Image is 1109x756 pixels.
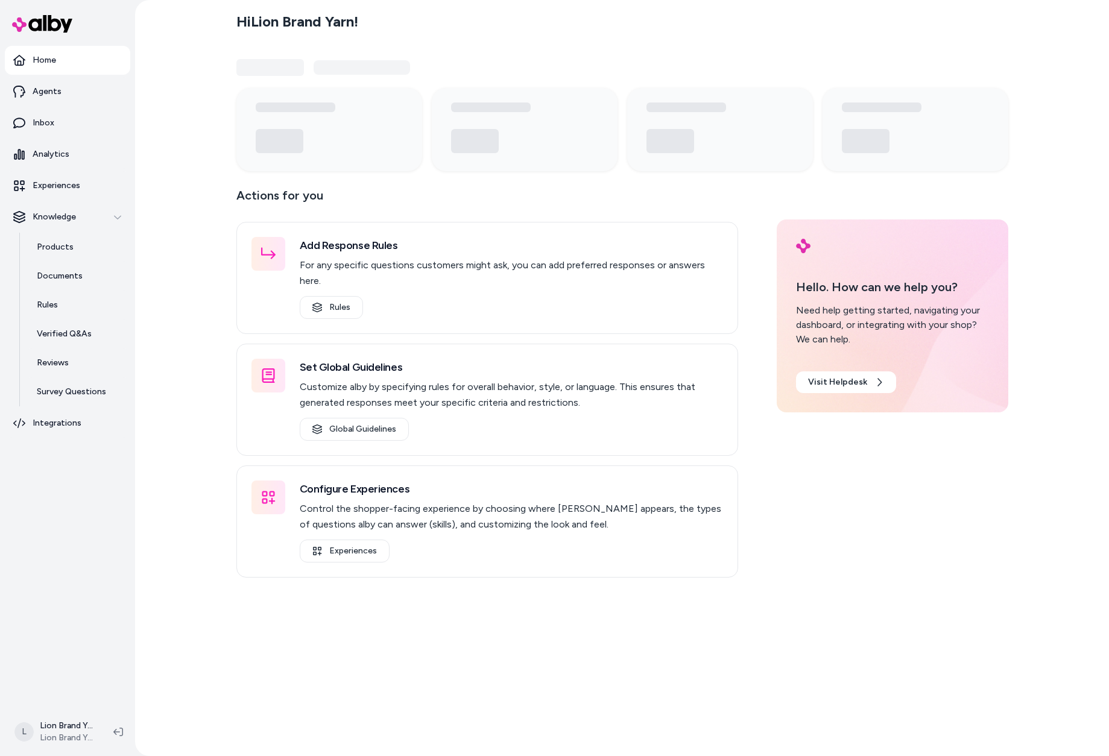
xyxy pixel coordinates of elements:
[796,371,896,393] a: Visit Helpdesk
[5,46,130,75] a: Home
[37,328,92,340] p: Verified Q&As
[796,278,989,296] p: Hello. How can we help you?
[40,720,94,732] p: Lion Brand Yarn Shopify
[33,180,80,192] p: Experiences
[5,409,130,438] a: Integrations
[300,418,409,441] a: Global Guidelines
[300,540,390,562] a: Experiences
[25,377,130,406] a: Survey Questions
[300,359,723,376] h3: Set Global Guidelines
[236,186,738,215] p: Actions for you
[40,732,94,744] span: Lion Brand Yarn
[236,13,358,31] h2: Hi Lion Brand Yarn !
[300,296,363,319] a: Rules
[37,357,69,369] p: Reviews
[300,379,723,411] p: Customize alby by specifying rules for overall behavior, style, or language. This ensures that ge...
[33,54,56,66] p: Home
[33,148,69,160] p: Analytics
[796,239,810,253] img: alby Logo
[7,713,104,751] button: LLion Brand Yarn ShopifyLion Brand Yarn
[37,270,83,282] p: Documents
[5,171,130,200] a: Experiences
[25,233,130,262] a: Products
[37,299,58,311] p: Rules
[33,417,81,429] p: Integrations
[25,348,130,377] a: Reviews
[37,241,74,253] p: Products
[33,211,76,223] p: Knowledge
[300,480,723,497] h3: Configure Experiences
[5,109,130,137] a: Inbox
[5,77,130,106] a: Agents
[5,203,130,232] button: Knowledge
[33,117,54,129] p: Inbox
[14,722,34,742] span: L
[5,140,130,169] a: Analytics
[796,303,989,347] div: Need help getting started, navigating your dashboard, or integrating with your shop? We can help.
[300,237,723,254] h3: Add Response Rules
[300,257,723,289] p: For any specific questions customers might ask, you can add preferred responses or answers here.
[25,291,130,320] a: Rules
[33,86,62,98] p: Agents
[25,320,130,348] a: Verified Q&As
[25,262,130,291] a: Documents
[12,15,72,33] img: alby Logo
[37,386,106,398] p: Survey Questions
[300,501,723,532] p: Control the shopper-facing experience by choosing where [PERSON_NAME] appears, the types of quest...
